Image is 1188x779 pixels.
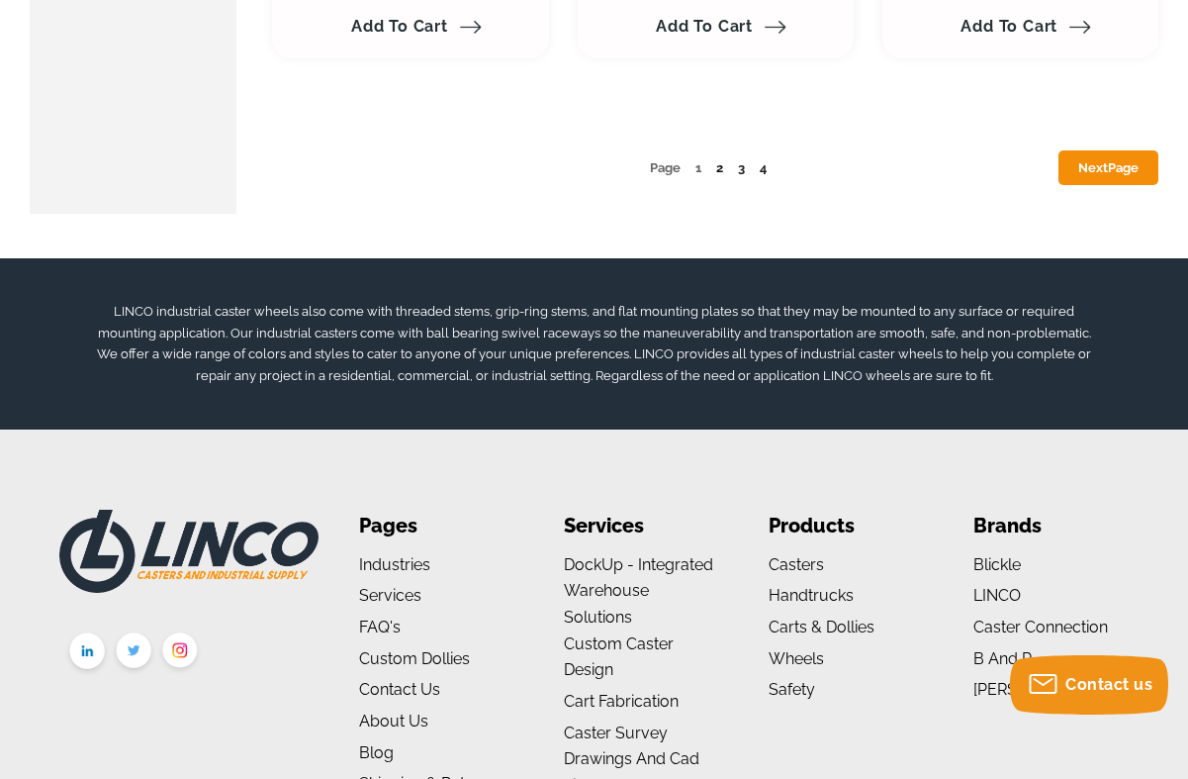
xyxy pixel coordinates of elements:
a: 4 [760,160,767,175]
a: Cart Fabrication [564,692,679,711]
a: Add to Cart [339,10,482,44]
a: Wheels [769,649,824,668]
a: 2 [716,160,723,175]
a: NextPage [1058,150,1158,185]
span: Page [1108,160,1139,175]
a: Safety [769,680,815,699]
img: instagram.png [157,629,204,677]
li: Brands [973,510,1129,542]
a: Caster Connection [973,618,1108,636]
span: Add to Cart [656,17,753,36]
span: Page [650,160,681,175]
a: Add to Cart [644,10,786,44]
a: Custom Dollies [359,649,470,668]
a: Blog [359,743,394,762]
a: Contact Us [359,680,440,699]
a: Custom Caster Design [564,634,674,680]
a: LINCO [973,586,1021,605]
li: Pages [359,510,514,542]
a: Add to Cart [949,10,1091,44]
img: linkedin.png [64,629,111,678]
a: Caster Survey [564,724,668,742]
a: About us [359,712,428,730]
a: FAQ's [359,618,401,636]
a: [PERSON_NAME] [973,680,1099,699]
a: DockUp - Integrated Warehouse Solutions [564,555,713,627]
span: 1 [695,160,701,175]
span: Add to Cart [960,17,1057,36]
a: B and P [973,649,1032,668]
img: LINCO CASTERS & INDUSTRIAL SUPPLY [59,510,319,593]
a: Blickle [973,555,1021,574]
span: Contact us [1065,675,1152,694]
a: 3 [738,160,745,175]
p: LINCO industrial caster wheels also come with threaded stems, grip-ring stems, and flat mounting ... [89,301,1099,387]
a: Services [359,586,421,605]
a: Industries [359,555,430,574]
li: Products [769,510,924,542]
span: Add to Cart [351,17,448,36]
a: Carts & Dollies [769,618,874,636]
img: twitter.png [111,629,157,677]
a: Casters [769,555,824,574]
a: Handtrucks [769,586,854,605]
button: Contact us [1010,655,1168,715]
li: Services [564,510,719,542]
